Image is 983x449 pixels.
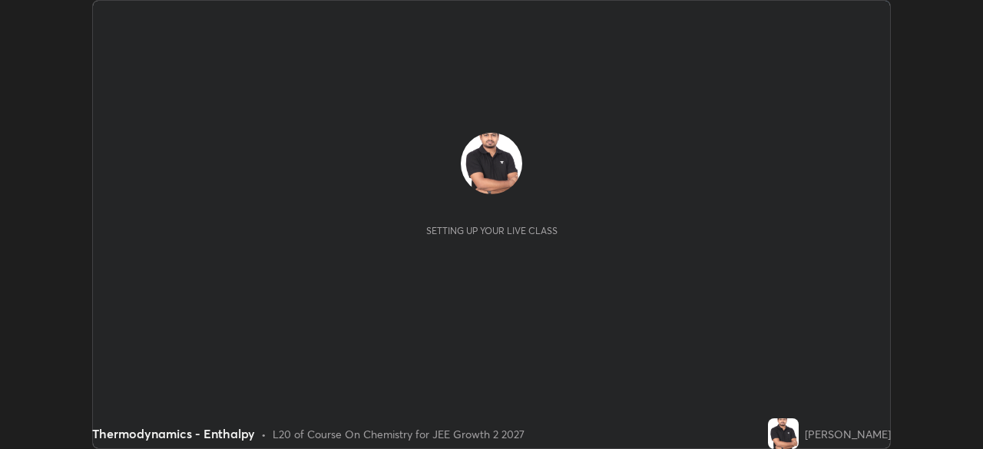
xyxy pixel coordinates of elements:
[768,418,799,449] img: 5fba970c85c7484fbef5fa1617cbed6b.jpg
[261,426,266,442] div: •
[805,426,891,442] div: [PERSON_NAME]
[92,424,255,443] div: Thermodynamics - Enthalpy
[461,133,522,194] img: 5fba970c85c7484fbef5fa1617cbed6b.jpg
[273,426,525,442] div: L20 of Course On Chemistry for JEE Growth 2 2027
[426,225,558,236] div: Setting up your live class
